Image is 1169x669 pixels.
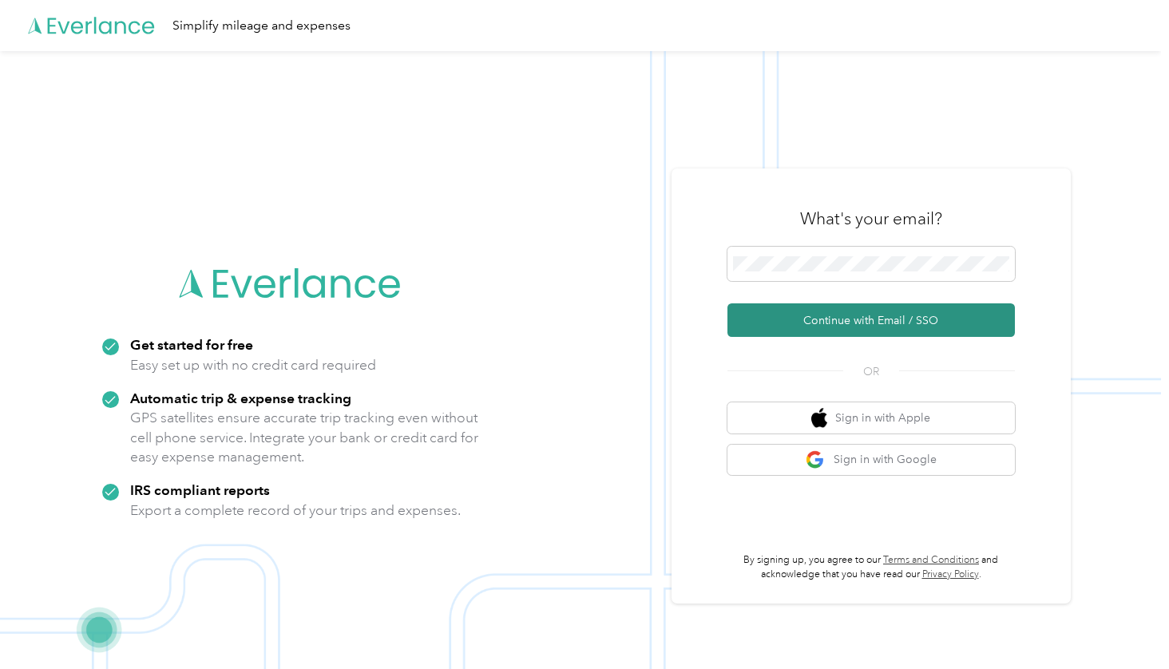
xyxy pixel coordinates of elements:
span: OR [843,363,899,380]
a: Privacy Policy [922,568,979,580]
h3: What's your email? [800,208,942,230]
a: Terms and Conditions [883,554,979,566]
strong: Automatic trip & expense tracking [130,390,351,406]
p: By signing up, you agree to our and acknowledge that you have read our . [727,553,1015,581]
button: Continue with Email / SSO [727,303,1015,337]
p: Export a complete record of your trips and expenses. [130,501,461,521]
p: GPS satellites ensure accurate trip tracking even without cell phone service. Integrate your bank... [130,408,479,467]
div: Simplify mileage and expenses [172,16,351,36]
button: google logoSign in with Google [727,445,1015,476]
img: apple logo [811,408,827,428]
strong: Get started for free [130,336,253,353]
p: Easy set up with no credit card required [130,355,376,375]
strong: IRS compliant reports [130,481,270,498]
button: apple logoSign in with Apple [727,402,1015,433]
img: google logo [806,450,826,470]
